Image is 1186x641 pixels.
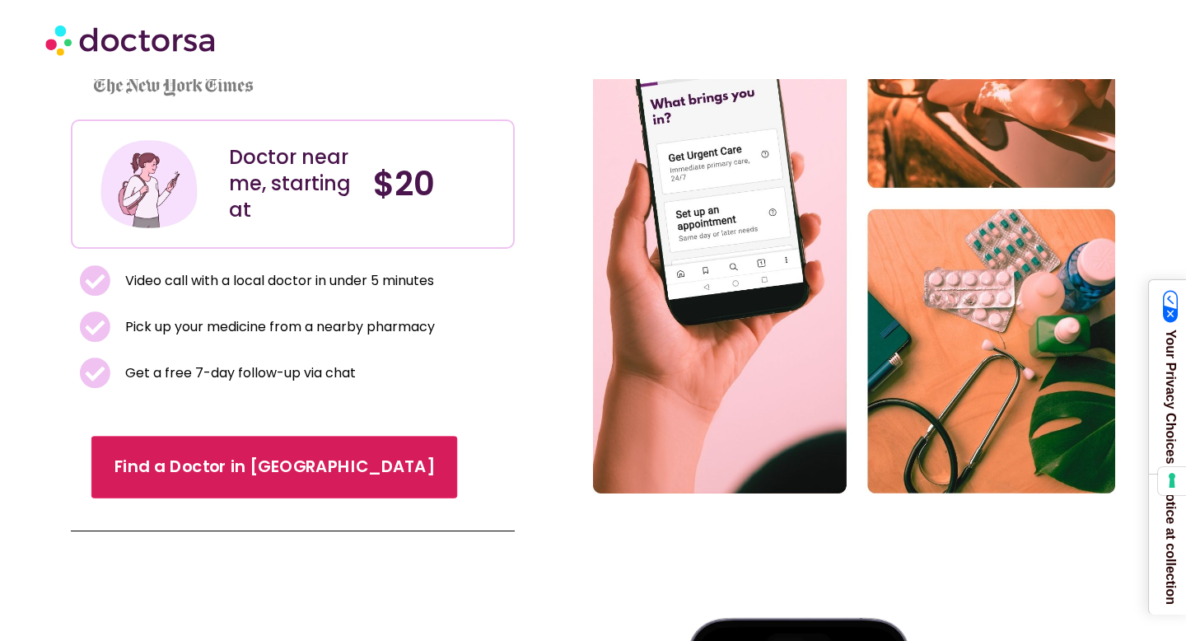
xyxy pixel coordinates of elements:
div: Doctor near me, starting at [229,144,357,223]
span: Get a free 7-day follow-up via chat [121,362,356,385]
h4: $20 [373,164,501,204]
span: Pick up your medicine from a nearby pharmacy [121,316,435,339]
span: Find a Doctor in [GEOGRAPHIC_DATA] [114,455,435,479]
button: Your consent preferences for tracking technologies [1158,467,1186,495]
img: Illustration depicting a young woman in a casual outfit, engaged with her smartphone. She has a p... [98,133,200,236]
a: Find a Doctor in [GEOGRAPHIC_DATA] [91,436,458,498]
span: Video call with a local doctor in under 5 minutes [121,269,434,292]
